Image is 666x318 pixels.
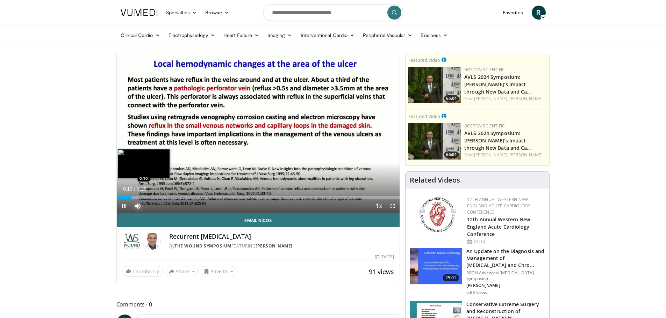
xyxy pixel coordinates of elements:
[116,28,164,42] a: Clinical Cardio
[121,9,158,16] img: VuMedi Logo
[117,199,131,213] button: Pause
[169,233,394,241] h4: Recurrent [MEDICAL_DATA]
[174,243,231,249] a: The Wound Symposium
[134,186,136,192] span: /
[474,96,508,102] a: [PERSON_NAME],
[164,28,219,42] a: Electrophysiology
[137,186,146,192] span: 3:29
[166,266,198,277] button: Share
[263,4,403,21] input: Search topics, interventions
[296,28,359,42] a: Interventional Cardio
[464,152,546,158] div: Feat.
[499,6,528,20] a: Favorites
[131,199,145,213] button: Mute
[467,197,530,215] a: 12th Annual Western New England Acute Cardiology Conference
[386,199,400,213] button: Fullscreen
[443,274,459,281] span: 25:01
[117,54,400,213] video-js: Video Player
[410,176,460,184] h4: Related Videos
[408,57,440,63] small: Featured Video
[144,233,161,250] img: Avatar
[466,270,545,281] p: ARCH Advanced [MEDICAL_DATA] Symposium
[467,216,530,237] a: 12th Annual Western New England Acute Cardiology Conference
[464,74,531,95] a: AVLS 2024 Symposium: [PERSON_NAME]'s Impact through New Data and Ca…
[464,130,531,151] a: AVLS 2024 Symposium: [PERSON_NAME]'s Impact through New Data and Ca…
[359,28,416,42] a: Peripheral Vascular
[117,149,170,178] img: image.jpeg
[372,199,386,213] button: Playback Rate
[509,152,543,158] a: [PERSON_NAME]
[408,123,461,160] a: 65:01
[466,248,545,269] h3: An Update on the Diagnosis and Management of [MEDICAL_DATA] and Chro…
[123,186,133,192] span: 0:10
[464,96,546,102] div: Feat.
[444,151,459,158] span: 65:01
[117,213,400,227] a: Email Nicos
[256,243,293,249] a: [PERSON_NAME]
[375,254,394,260] div: [DATE]
[532,6,546,20] a: R
[467,238,544,245] div: [DATE]
[408,123,461,160] img: 607839b9-54d4-4fb2-9520-25a5d2532a31.150x105_q85_crop-smart_upscale.jpg
[263,28,296,42] a: Imaging
[418,197,457,233] img: 0954f259-7907-4053-a817-32a96463ecc8.png.150x105_q85_autocrop_double_scale_upscale_version-0.2.png
[466,290,487,295] p: 6.8K views
[509,96,543,102] a: [PERSON_NAME]
[444,95,459,102] span: 65:01
[169,243,394,249] div: By FEATURING
[201,266,236,277] button: Save to
[116,300,400,309] span: Comments 0
[410,248,462,284] img: 9upAlZOa1Rr5wgaX4xMDoxOjBrO-I4W8.150x105_q85_crop-smart_upscale.jpg
[201,6,233,20] a: Browse
[219,28,263,42] a: Heart Failure
[408,67,461,103] a: 65:01
[369,267,394,276] span: 91 views
[466,283,545,288] p: [PERSON_NAME]
[122,266,163,277] a: Thumbs Up
[408,113,440,119] small: Featured Video
[122,233,142,250] img: The Wound Symposium
[474,152,508,158] a: [PERSON_NAME],
[117,196,400,199] div: Progress Bar
[464,67,505,73] a: Boston Scientific
[162,6,201,20] a: Specialties
[416,28,452,42] a: Business
[408,67,461,103] img: 607839b9-54d4-4fb2-9520-25a5d2532a31.150x105_q85_crop-smart_upscale.jpg
[410,248,545,295] a: 25:01 An Update on the Diagnosis and Management of [MEDICAL_DATA] and Chro… ARCH Advanced [MEDICA...
[464,123,505,129] a: Boston Scientific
